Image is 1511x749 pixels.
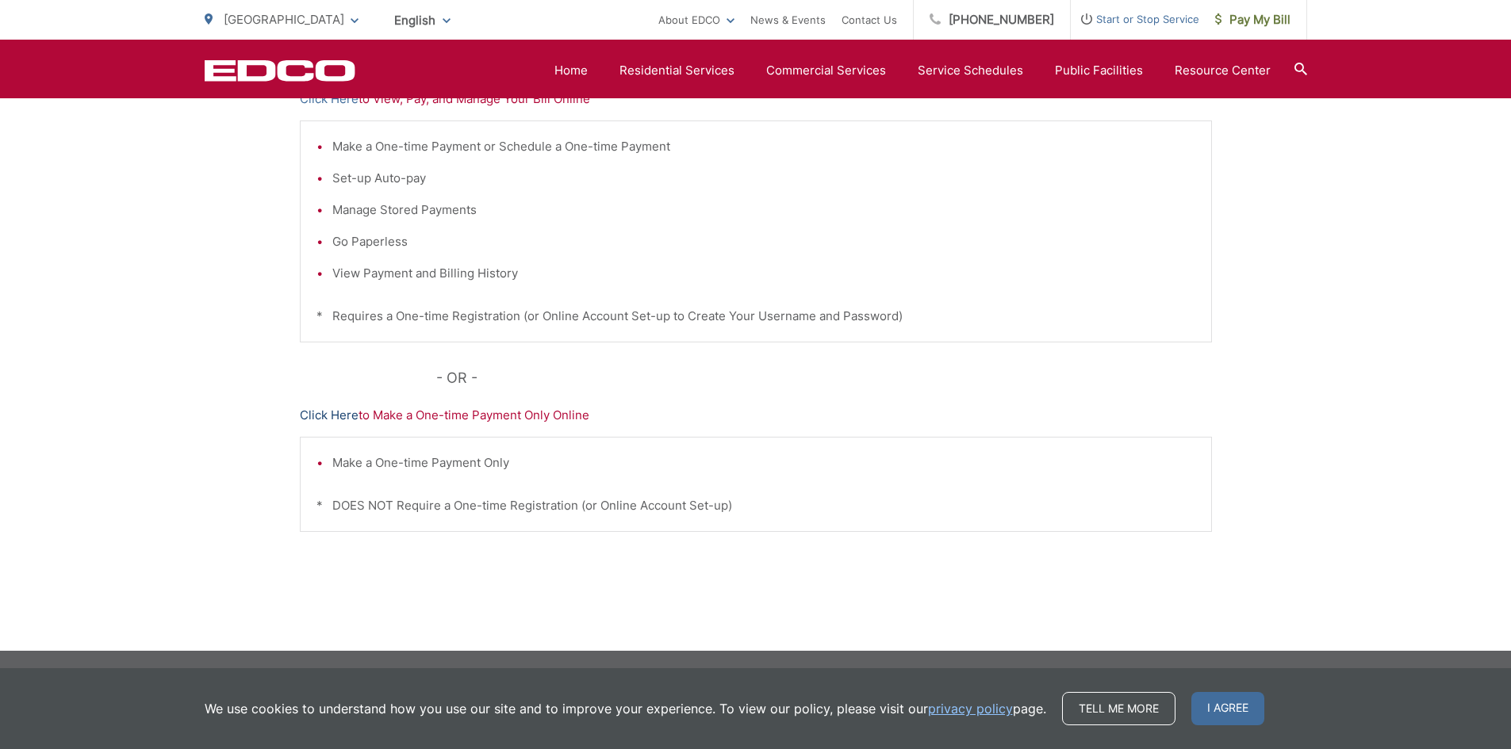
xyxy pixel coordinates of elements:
span: I agree [1191,692,1264,725]
a: Home [554,61,588,80]
a: Residential Services [619,61,734,80]
a: privacy policy [928,699,1013,718]
li: Go Paperless [332,232,1195,251]
p: We use cookies to understand how you use our site and to improve your experience. To view our pol... [205,699,1046,718]
p: * DOES NOT Require a One-time Registration (or Online Account Set-up) [316,496,1195,515]
span: English [382,6,462,34]
span: Pay My Bill [1215,10,1290,29]
a: Click Here [300,90,359,109]
li: Set-up Auto-pay [332,169,1195,188]
a: About EDCO [658,10,734,29]
a: Resource Center [1175,61,1271,80]
p: - OR - [436,366,1212,390]
p: * Requires a One-time Registration (or Online Account Set-up to Create Your Username and Password) [316,307,1195,326]
a: Service Schedules [918,61,1023,80]
p: to View, Pay, and Manage Your Bill Online [300,90,1212,109]
a: Contact Us [842,10,897,29]
li: Manage Stored Payments [332,201,1195,220]
span: [GEOGRAPHIC_DATA] [224,12,344,27]
a: Public Facilities [1055,61,1143,80]
li: Make a One-time Payment Only [332,453,1195,472]
li: View Payment and Billing History [332,264,1195,283]
a: Click Here [300,406,359,425]
a: Commercial Services [766,61,886,80]
li: Make a One-time Payment or Schedule a One-time Payment [332,137,1195,156]
a: News & Events [750,10,826,29]
p: to Make a One-time Payment Only Online [300,406,1212,425]
a: Tell me more [1062,692,1175,725]
a: EDCD logo. Return to the homepage. [205,59,355,82]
